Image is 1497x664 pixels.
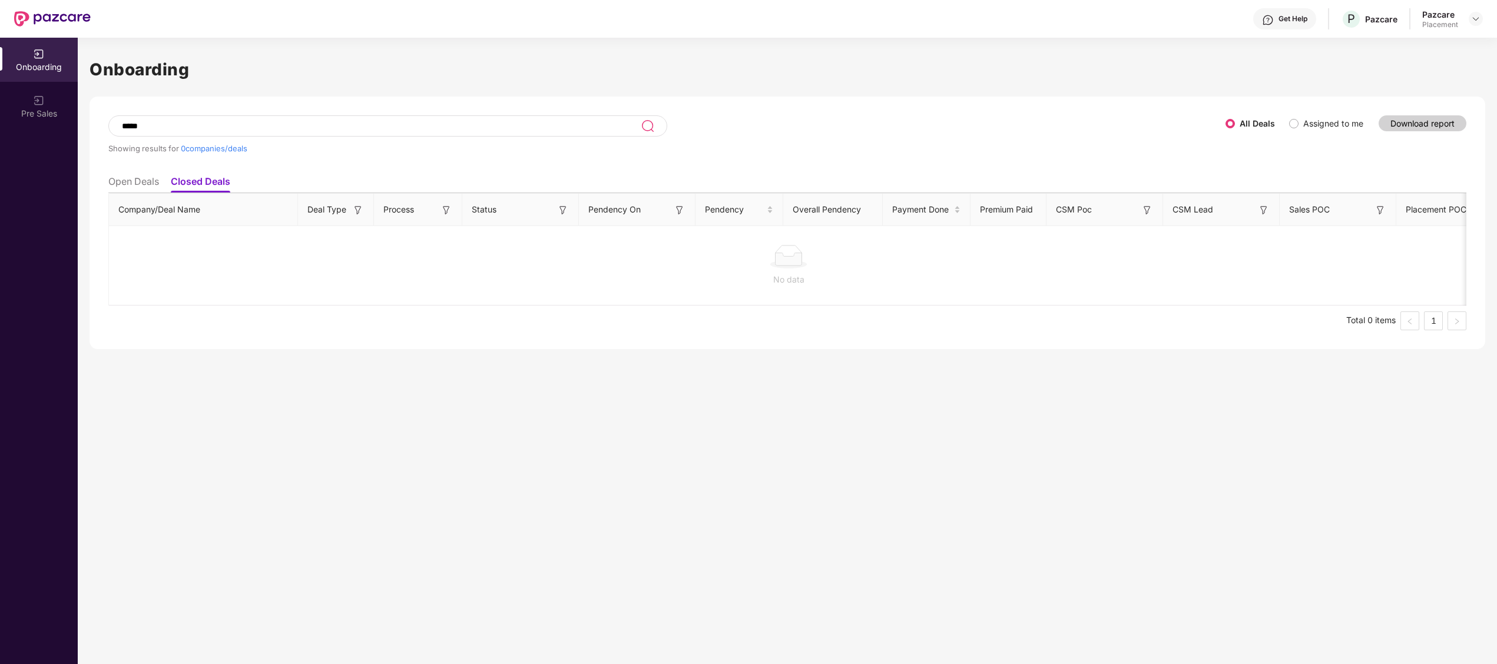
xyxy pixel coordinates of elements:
[1448,311,1466,330] li: Next Page
[33,95,45,107] img: svg+xml;base64,PHN2ZyB3aWR0aD0iMjAiIGhlaWdodD0iMjAiIHZpZXdCb3g9IjAgMCAyMCAyMCIgZmlsbD0ibm9uZSIgeG...
[1400,311,1419,330] li: Previous Page
[1406,318,1413,325] span: left
[1289,203,1330,216] span: Sales POC
[1425,312,1442,330] a: 1
[1422,20,1458,29] div: Placement
[883,194,971,226] th: Payment Done
[1379,115,1466,131] button: Download report
[181,144,247,153] span: 0 companies/deals
[1400,311,1419,330] button: left
[307,203,346,216] span: Deal Type
[1240,118,1275,128] label: All Deals
[1303,118,1363,128] label: Assigned to me
[1375,204,1386,216] img: svg+xml;base64,PHN2ZyB3aWR0aD0iMTYiIGhlaWdodD0iMTYiIHZpZXdCb3g9IjAgMCAxNiAxNiIgZmlsbD0ibm9uZSIgeG...
[14,11,91,26] img: New Pazcare Logo
[383,203,414,216] span: Process
[352,204,364,216] img: svg+xml;base64,PHN2ZyB3aWR0aD0iMTYiIGhlaWdodD0iMTYiIHZpZXdCb3g9IjAgMCAxNiAxNiIgZmlsbD0ibm9uZSIgeG...
[641,119,654,133] img: svg+xml;base64,PHN2ZyB3aWR0aD0iMjQiIGhlaWdodD0iMjUiIHZpZXdCb3g9IjAgMCAyNCAyNSIgZmlsbD0ibm9uZSIgeG...
[674,204,685,216] img: svg+xml;base64,PHN2ZyB3aWR0aD0iMTYiIGhlaWdodD0iMTYiIHZpZXdCb3g9IjAgMCAxNiAxNiIgZmlsbD0ibm9uZSIgeG...
[90,57,1485,82] h1: Onboarding
[1262,14,1274,26] img: svg+xml;base64,PHN2ZyBpZD0iSGVscC0zMngzMiIgeG1sbnM9Imh0dHA6Ly93d3cudzMub3JnLzIwMDAvc3ZnIiB3aWR0aD...
[171,175,230,192] li: Closed Deals
[472,203,496,216] span: Status
[1347,12,1355,26] span: P
[1258,204,1270,216] img: svg+xml;base64,PHN2ZyB3aWR0aD0iMTYiIGhlaWdodD0iMTYiIHZpZXdCb3g9IjAgMCAxNiAxNiIgZmlsbD0ibm9uZSIgeG...
[783,194,883,226] th: Overall Pendency
[33,48,45,60] img: svg+xml;base64,PHN2ZyB3aWR0aD0iMjAiIGhlaWdodD0iMjAiIHZpZXdCb3g9IjAgMCAyMCAyMCIgZmlsbD0ibm9uZSIgeG...
[1056,203,1092,216] span: CSM Poc
[441,204,452,216] img: svg+xml;base64,PHN2ZyB3aWR0aD0iMTYiIGhlaWdodD0iMTYiIHZpZXdCb3g9IjAgMCAxNiAxNiIgZmlsbD0ibm9uZSIgeG...
[1346,311,1396,330] li: Total 0 items
[1471,14,1481,24] img: svg+xml;base64,PHN2ZyBpZD0iRHJvcGRvd24tMzJ4MzIiIHhtbG5zPSJodHRwOi8vd3d3LnczLm9yZy8yMDAwL3N2ZyIgd2...
[118,273,1459,286] div: No data
[1453,318,1460,325] span: right
[108,175,159,192] li: Open Deals
[1173,203,1213,216] span: CSM Lead
[892,203,952,216] span: Payment Done
[557,204,569,216] img: svg+xml;base64,PHN2ZyB3aWR0aD0iMTYiIGhlaWdodD0iMTYiIHZpZXdCb3g9IjAgMCAxNiAxNiIgZmlsbD0ibm9uZSIgeG...
[695,194,783,226] th: Pendency
[108,144,1226,153] div: Showing results for
[588,203,641,216] span: Pendency On
[1141,204,1153,216] img: svg+xml;base64,PHN2ZyB3aWR0aD0iMTYiIGhlaWdodD0iMTYiIHZpZXdCb3g9IjAgMCAxNiAxNiIgZmlsbD0ibm9uZSIgeG...
[1422,9,1458,20] div: Pazcare
[971,194,1046,226] th: Premium Paid
[109,194,298,226] th: Company/Deal Name
[1365,14,1397,25] div: Pazcare
[705,203,764,216] span: Pendency
[1279,14,1307,24] div: Get Help
[1406,203,1466,216] span: Placement POC
[1448,311,1466,330] button: right
[1424,311,1443,330] li: 1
